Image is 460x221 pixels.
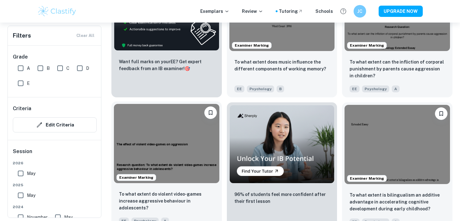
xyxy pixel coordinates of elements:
p: 96% of students feel more confident after their first lesson [234,191,330,205]
span: D [86,65,89,72]
button: JC [354,5,366,18]
span: 2024 [13,204,97,210]
button: Bookmark [204,106,217,119]
span: A [27,65,30,72]
p: To what extent do violent video-games increase aggressive behaviour in adolescents? [119,191,214,211]
p: Exemplars [200,8,229,15]
span: C [66,65,69,72]
span: 2026 [13,160,97,166]
button: Help and Feedback [338,6,349,17]
span: E [27,80,30,87]
span: B [47,65,50,72]
h6: Criteria [13,105,31,112]
span: EE [350,85,360,92]
p: Want full marks on your EE ? Get expert feedback from an IB examiner! [119,58,214,72]
span: Examiner Marking [347,176,386,181]
p: To what extent can the infliction of corporal punishment by parents cause aggression in children? [350,59,445,79]
span: Psychology [362,85,389,92]
p: To what extent does music influence the different components of working memory? [234,59,330,72]
img: Psychology EE example thumbnail: To what extent do violent video-games in [114,104,219,183]
img: Thumbnail [229,105,335,183]
img: Clastify logo [37,5,77,18]
button: UPGRADE NOW [379,6,423,17]
span: EE [234,85,244,92]
span: 2025 [13,182,97,188]
span: Psychology [247,85,274,92]
p: To what extent is bilingualism an additive advantage in accelerating cognitive development during... [350,192,445,212]
span: Examiner Marking [347,43,386,48]
h6: Grade [13,53,97,61]
p: Review [242,8,263,15]
span: Examiner Marking [232,43,271,48]
span: B [277,85,284,92]
h6: Filters [13,31,31,40]
span: May [27,192,35,199]
h6: JC [356,8,364,15]
span: May [64,214,73,221]
a: Schools [315,8,333,15]
a: Tutoring [279,8,303,15]
span: Examiner Marking [117,175,156,180]
span: A [392,85,400,92]
img: Psychology EE example thumbnail: To what extent is bilingualism an additi [345,105,450,184]
button: Bookmark [435,107,447,120]
span: 🎯 [185,66,190,71]
span: November [27,214,48,221]
h6: Session [13,148,97,160]
span: May [27,170,35,177]
button: Edit Criteria [13,117,97,132]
